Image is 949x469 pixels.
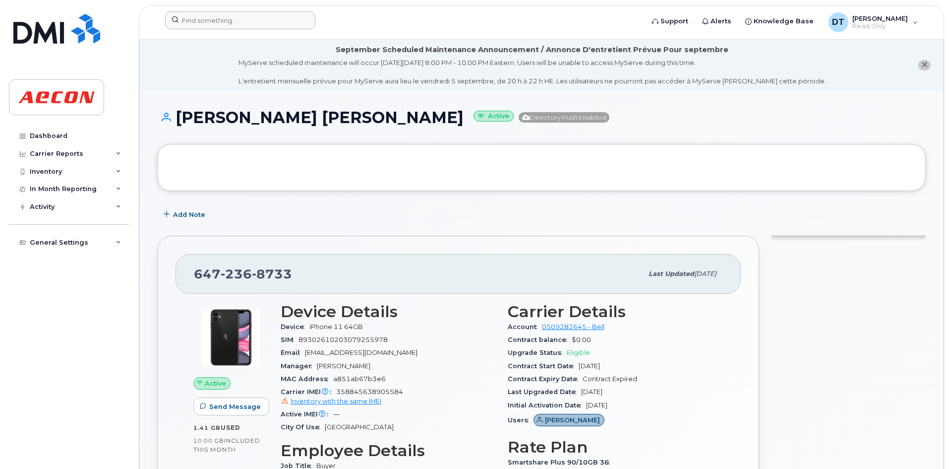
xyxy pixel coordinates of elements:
span: [GEOGRAPHIC_DATA] [325,423,394,431]
span: used [221,424,240,431]
span: Inventory with the same IMEI [291,398,381,405]
div: MyServe scheduled maintenance will occur [DATE][DATE] 8:00 PM - 10:00 PM Eastern. Users will be u... [238,58,826,86]
span: Smartshare Plus 90/10GB 36 [508,459,614,466]
button: Send Message [193,398,269,415]
span: [DATE] [579,362,600,370]
h1: [PERSON_NAME] [PERSON_NAME] [157,109,926,126]
span: Contract Expired [583,375,637,383]
img: iPhone_11.jpg [201,308,261,367]
span: 358845638905584 [281,388,496,406]
span: $0.00 [572,336,591,343]
span: Active [205,379,226,388]
small: Active [474,111,514,122]
div: September Scheduled Maintenance Announcement / Annonce D'entretient Prévue Pour septembre [336,45,728,55]
span: [PERSON_NAME] [545,415,600,425]
span: Last updated [649,270,694,277]
span: Eligible [567,349,590,356]
a: 0509282645 - Bell [542,323,604,331]
span: [DATE] [586,402,607,409]
span: 8733 [252,267,292,281]
span: Upgrade Status [508,349,567,356]
span: a851ab67b3e6 [333,375,386,383]
a: [PERSON_NAME] [534,416,604,424]
span: Contract Start Date [508,362,579,370]
a: Inventory with the same IMEI [281,398,381,405]
span: [DATE] [581,388,602,396]
span: City Of Use [281,423,325,431]
span: [DATE] [694,270,716,277]
span: Initial Activation Date [508,402,586,409]
span: Account [508,323,542,331]
span: [PERSON_NAME] [317,362,370,370]
h3: Carrier Details [508,303,723,321]
span: Manager [281,362,317,370]
span: 647 [194,267,292,281]
span: Directory Push Enabled [519,112,609,123]
span: Add Note [173,210,205,219]
span: Carrier IMEI [281,388,336,396]
span: [EMAIL_ADDRESS][DOMAIN_NAME] [305,349,417,356]
button: close notification [918,60,931,70]
span: SIM [281,336,298,343]
span: 1.41 GB [193,424,221,431]
h3: Rate Plan [508,438,723,456]
span: Send Message [209,402,261,411]
button: Add Note [157,206,214,224]
span: 89302610203079255978 [298,336,388,343]
span: Email [281,349,305,356]
span: iPhone 11 64GB [309,323,363,331]
span: MAC Address [281,375,333,383]
span: Contract balance [508,336,572,343]
span: Contract Expiry Date [508,375,583,383]
span: Active IMEI [281,410,333,418]
h3: Employee Details [281,442,496,460]
span: included this month [193,437,260,453]
span: — [333,410,340,418]
span: Users [508,416,534,424]
span: 10.00 GB [193,437,224,444]
h3: Device Details [281,303,496,321]
span: Last Upgraded Date [508,388,581,396]
span: Device [281,323,309,331]
span: 236 [221,267,252,281]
